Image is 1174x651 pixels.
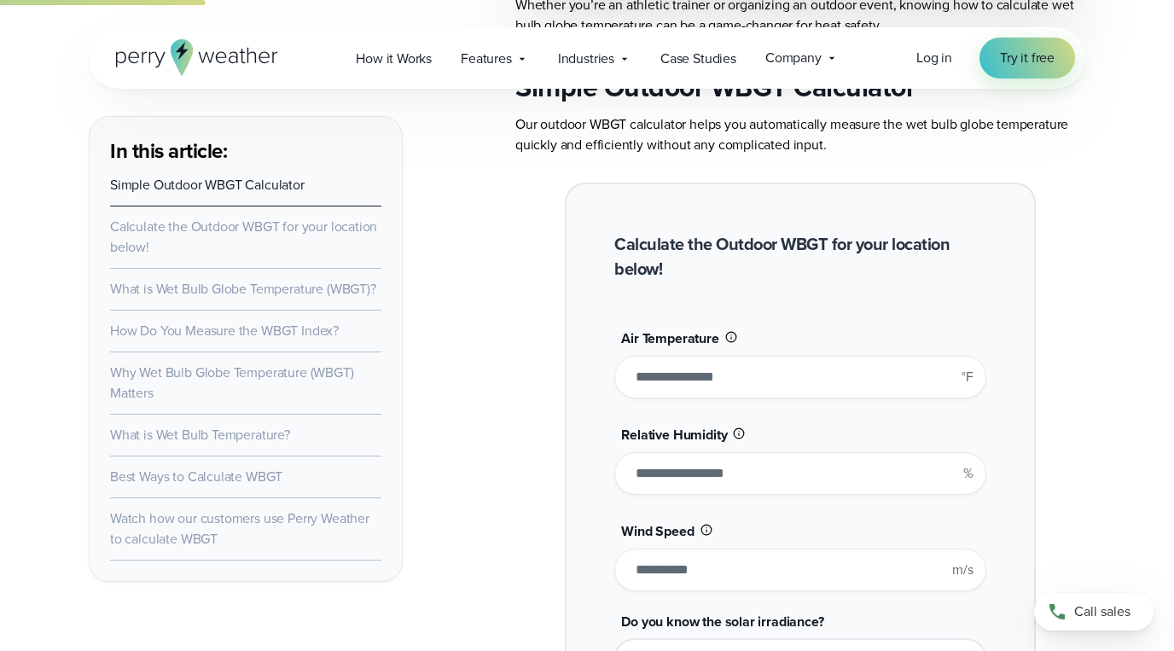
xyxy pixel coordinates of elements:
[621,612,823,631] span: Do you know the solar irradiance?
[979,38,1075,78] a: Try it free
[916,48,952,68] a: Log in
[461,49,512,69] span: Features
[110,363,354,403] a: Why Wet Bulb Globe Temperature (WBGT) Matters
[110,175,305,195] a: Simple Outdoor WBGT Calculator
[765,48,822,68] span: Company
[621,425,727,445] span: Relative Humidity
[515,70,1085,104] h2: Simple Outdoor WBGT Calculator
[660,49,736,69] span: Case Studies
[1000,48,1055,68] span: Try it free
[110,321,339,340] a: How Do You Measure the WBGT Index?
[621,521,694,541] span: Wind Speed
[614,232,985,282] h2: Calculate the Outdoor WBGT for your location below!
[1034,593,1154,631] a: Call sales
[356,49,432,69] span: How it Works
[110,279,376,299] a: What is Wet Bulb Globe Temperature (WBGT)?
[110,425,290,445] a: What is Wet Bulb Temperature?
[646,41,751,76] a: Case Studies
[110,137,381,165] h3: In this article:
[110,509,369,549] a: Watch how our customers use Perry Weather to calculate WBGT
[110,217,377,257] a: Calculate the Outdoor WBGT for your location below!
[110,467,282,486] a: Best Ways to Calculate WBGT
[621,328,718,348] span: Air Temperature
[341,41,446,76] a: How it Works
[515,114,1085,155] p: Our outdoor WBGT calculator helps you automatically measure the wet bulb globe temperature quickl...
[558,49,614,69] span: Industries
[1074,602,1130,622] span: Call sales
[916,48,952,67] span: Log in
